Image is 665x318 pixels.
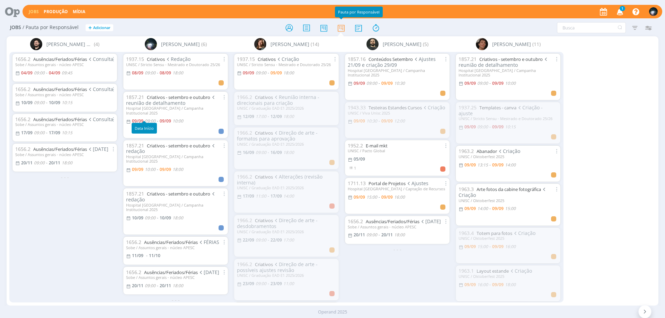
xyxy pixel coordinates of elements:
span: Consulta [87,86,113,92]
div: Sobe / Assuntos gerais - núcleo APESC [126,275,225,280]
a: Ausências/Feriados/Férias [366,218,419,225]
: 23/09 [271,281,282,287]
span: 1656.2 [15,86,30,92]
div: UNISC / Oktoberfest 2025 [459,274,558,279]
: 20/11 [354,232,365,238]
span: 1656.2 [126,239,141,245]
div: Sobe / Assuntos gerais - núcleo APESC [15,152,114,157]
a: Criativos - setembro e outubro [147,94,210,100]
: 09:45 [62,70,72,76]
input: Busca [557,22,626,33]
div: UNISC / Viva Unisc 2025 [348,111,447,115]
div: UNISC / Stricto Sensu - Mestrado e Doutorado 25/26 [126,62,225,67]
: - [489,163,491,167]
img: G [649,7,658,16]
span: Direção de arte - desdobramentos [237,217,318,229]
: - [46,101,47,105]
a: Jobs [29,9,39,15]
: - [489,81,491,85]
span: Reunião interna - direcionais para criação [237,94,319,106]
div: Sobe / Assuntos gerais - núcleo APESC [15,62,114,67]
: - [268,194,269,198]
: 12:00 [394,118,405,124]
span: (14) [311,40,319,48]
div: UNISC / Pacto Global [348,148,447,153]
a: Abanador [477,148,497,154]
span: Criação - ajuste [459,104,543,117]
a: Criativos [255,130,273,136]
div: UNISC / Stricto Sensu - Mestrado e Doutorado 25/26 [459,116,558,121]
: - [268,282,269,286]
span: 1937.25 [459,104,477,111]
: 10:00 [505,80,516,86]
: 23/09 [243,281,254,287]
span: 1656.2 [15,146,30,152]
: 14:00 [505,162,516,168]
img: L [254,38,266,50]
a: Totem para fotos [477,230,512,236]
: 09:00 [256,149,266,155]
span: 1937.15 [237,56,255,62]
div: UNISC / Graduação EAD E1 2025/2026 [237,229,336,234]
span: + [88,24,92,31]
: 09:00 [256,70,266,76]
: 10:00 [172,118,183,124]
: 16:00 [505,244,516,249]
button: 1 [612,6,627,18]
: 09:00 [477,124,488,130]
button: Jobs [27,9,41,15]
span: Consulta [87,56,113,62]
: 09/09 [492,80,504,86]
: 09:00 [145,283,156,289]
: 20/11 [21,160,33,166]
a: Templates - canva [479,105,516,111]
div: Hospital [GEOGRAPHIC_DATA] / Campanha Institucional 2025 [126,106,225,115]
: 09/09 [464,80,476,86]
span: 1963.1 [459,267,474,274]
div: Hospital [GEOGRAPHIC_DATA] / Captação de Recursos [348,187,447,191]
div: Sobe / Assuntos gerais - núcleo APESC [348,225,447,229]
: 09:00 [256,237,266,243]
: 09:00 [366,232,377,238]
: 08/09 [160,70,171,76]
a: Ausências/Feriados/Férias [33,86,87,92]
: - [157,284,158,288]
: 09/09 [464,282,476,288]
: 20/11 [49,160,60,166]
span: Consulta [87,116,113,122]
a: Criativos - setembro e outubro [147,191,210,197]
button: Produção [42,9,70,15]
span: Criação [422,104,445,111]
a: Portal de Projetos [369,180,406,187]
: - [146,254,148,258]
span: Criação [276,56,299,62]
: 15:00 [477,244,488,249]
span: Ajustes 21/09 e criação 29/09 [348,56,436,68]
div: UNISC / Oktoberfest 2025 [459,236,558,240]
: - [157,71,158,75]
a: Ausências/Feriados/Férias [144,239,198,245]
: 09:00 [145,70,156,76]
: - [157,167,158,172]
: 09/09 [464,244,476,249]
span: Criação [509,267,532,274]
: 09/09 [492,162,504,168]
div: Sobe / Assuntos gerais - núcleo APESC [15,92,114,97]
span: Redação [165,56,190,62]
: 18:00 [394,232,405,238]
: - [379,81,380,85]
span: 1656.2 [15,56,30,62]
span: Ajustes [406,180,428,187]
: 16:00 [477,282,488,288]
: - [379,195,380,199]
: 16/09 [271,149,282,155]
: 18:00 [172,215,183,221]
: 17/09 [49,130,60,136]
span: 1966.2 [237,173,252,180]
span: 1656.2 [126,269,141,275]
: 09/09 [464,162,476,168]
div: UNISC / Graduação EAD E1 2025/2026 [237,185,336,190]
: 11:00 [256,193,266,199]
span: FÉRIAS [198,239,219,245]
: - [489,125,491,129]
